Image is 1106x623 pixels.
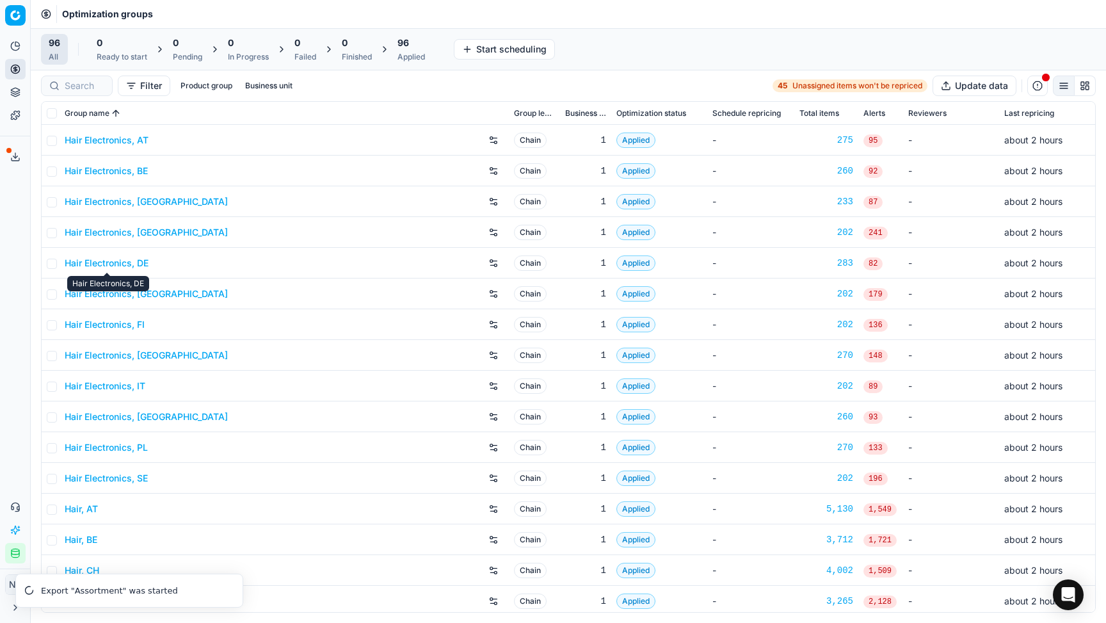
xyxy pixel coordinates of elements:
[616,471,655,486] span: Applied
[565,380,606,392] div: 1
[1004,442,1062,453] span: about 2 hours
[565,410,606,423] div: 1
[65,79,104,92] input: Search
[799,441,853,454] div: 270
[65,108,109,118] span: Group name
[863,108,885,118] span: Alerts
[799,226,853,239] a: 202
[799,165,853,177] div: 260
[565,503,606,515] div: 1
[65,564,99,577] a: Hair, CH
[294,36,300,49] span: 0
[616,409,655,425] span: Applied
[863,227,888,239] span: 241
[616,225,655,240] span: Applied
[1004,165,1062,176] span: about 2 hours
[903,217,999,248] td: -
[616,348,655,363] span: Applied
[903,555,999,586] td: -
[616,594,655,609] span: Applied
[903,432,999,463] td: -
[1004,380,1062,391] span: about 2 hours
[707,125,794,156] td: -
[616,194,655,209] span: Applied
[799,349,853,362] a: 270
[799,503,853,515] a: 5,130
[707,156,794,186] td: -
[799,318,853,331] div: 202
[514,348,547,363] span: Chain
[240,78,298,93] button: Business unit
[565,595,606,608] div: 1
[903,371,999,401] td: -
[1004,595,1062,606] span: about 2 hours
[49,36,60,49] span: 96
[792,81,922,91] span: Unassigned items won't be repriced
[565,134,606,147] div: 1
[616,133,655,148] span: Applied
[616,378,655,394] span: Applied
[799,595,853,608] a: 3,265
[65,349,228,362] a: Hair Electronics, [GEOGRAPHIC_DATA]
[565,564,606,577] div: 1
[863,503,897,516] span: 1,549
[565,226,606,239] div: 1
[863,534,897,547] span: 1,721
[616,163,655,179] span: Applied
[565,287,606,300] div: 1
[1004,534,1062,545] span: about 2 hours
[565,533,606,546] div: 1
[565,257,606,270] div: 1
[903,586,999,617] td: -
[863,288,888,301] span: 179
[1004,108,1054,118] span: Last repricing
[863,380,883,393] span: 89
[67,276,149,291] div: Hair Electronics, DE
[514,409,547,425] span: Chain
[903,156,999,186] td: -
[707,463,794,494] td: -
[65,257,148,270] a: Hair Electronics, DE
[903,524,999,555] td: -
[1004,196,1062,207] span: about 2 hours
[616,108,686,118] span: Optimization status
[707,524,794,555] td: -
[1004,411,1062,422] span: about 2 hours
[799,533,853,546] div: 3,712
[228,36,234,49] span: 0
[65,533,97,546] a: Hair, BE
[799,134,853,147] a: 275
[294,52,316,62] div: Failed
[173,36,179,49] span: 0
[903,186,999,217] td: -
[863,165,883,178] span: 92
[616,255,655,271] span: Applied
[616,532,655,547] span: Applied
[707,309,794,340] td: -
[707,432,794,463] td: -
[799,472,853,485] a: 202
[514,594,547,609] span: Chain
[1004,227,1062,238] span: about 2 hours
[173,52,202,62] div: Pending
[514,471,547,486] span: Chain
[863,319,888,332] span: 136
[799,410,853,423] div: 260
[565,108,606,118] span: Business unit
[799,195,853,208] a: 233
[65,195,228,208] a: Hair Electronics, [GEOGRAPHIC_DATA]
[903,401,999,432] td: -
[616,440,655,455] span: Applied
[397,52,425,62] div: Applied
[799,287,853,300] div: 202
[1004,503,1062,514] span: about 2 hours
[65,441,148,454] a: Hair Electronics, PL
[863,473,888,485] span: 196
[707,371,794,401] td: -
[62,8,153,20] nav: breadcrumb
[863,134,883,147] span: 95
